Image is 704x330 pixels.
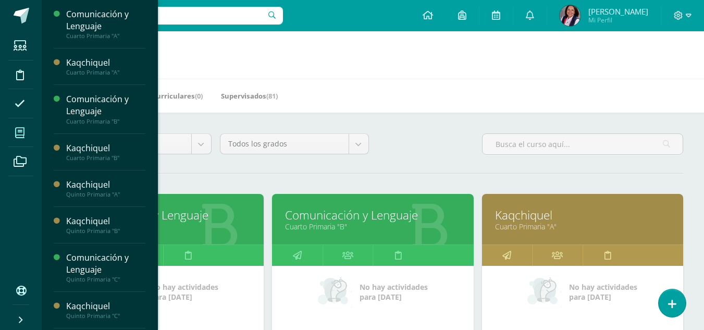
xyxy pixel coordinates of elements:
a: Kaqchiquel [495,207,670,223]
a: Mis Extracurriculares(0) [121,88,203,104]
input: Busca un usuario... [48,7,283,25]
a: KaqchiquelCuarto Primaria "A" [66,57,145,76]
span: No hay actividades para [DATE] [150,282,218,302]
div: Comunicación y Lenguaje [66,252,145,276]
div: Cuarto Primaria "B" [66,118,145,125]
a: Comunicación y Lenguaje [76,207,251,223]
a: KaqchiquelQuinto Primaria "A" [66,179,145,198]
a: Comunicación y Lenguaje [285,207,460,223]
span: (81) [266,91,278,101]
span: No hay actividades para [DATE] [360,282,428,302]
a: KaqchiquelQuinto Primaria "B" [66,215,145,235]
div: Quinto Primaria "B" [66,227,145,235]
a: KaqchiquelQuinto Primaria "C" [66,300,145,320]
div: Quinto Primaria "C" [66,312,145,320]
a: Comunicación y LenguajeCuarto Primaria "A" [66,8,145,40]
span: Mi Perfil [588,16,648,25]
div: Comunicación y Lenguaje [66,93,145,117]
span: Todos los grados [228,134,341,154]
input: Busca el curso aquí... [483,134,683,154]
div: Kaqchiquel [66,300,145,312]
a: Comunicación y LenguajeCuarto Primaria "B" [66,93,145,125]
div: Cuarto Primaria "B" [66,154,145,162]
div: Cuarto Primaria "A" [66,69,145,76]
a: Cuarto Primaria "A" [495,222,670,231]
span: [PERSON_NAME] [588,6,648,17]
a: Todos los grados [220,134,368,154]
div: Cuarto Primaria "A" [66,32,145,40]
div: Kaqchiquel [66,179,145,191]
div: Quinto Primaria "C" [66,276,145,283]
a: KaqchiquelCuarto Primaria "B" [66,142,145,162]
a: Cuarto Primaria "A" [76,222,251,231]
div: Quinto Primaria "A" [66,191,145,198]
div: Kaqchiquel [66,142,145,154]
a: Comunicación y LenguajeQuinto Primaria "C" [66,252,145,283]
a: Supervisados(81) [221,88,278,104]
img: no_activities_small.png [318,276,352,308]
img: no_activities_small.png [527,276,562,308]
div: Comunicación y Lenguaje [66,8,145,32]
div: Kaqchiquel [66,215,145,227]
a: Cuarto Primaria "B" [285,222,460,231]
img: f462a79cdc2247d5a0d3055b91035c57.png [560,5,581,26]
span: (0) [195,91,203,101]
span: No hay actividades para [DATE] [569,282,637,302]
div: Kaqchiquel [66,57,145,69]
